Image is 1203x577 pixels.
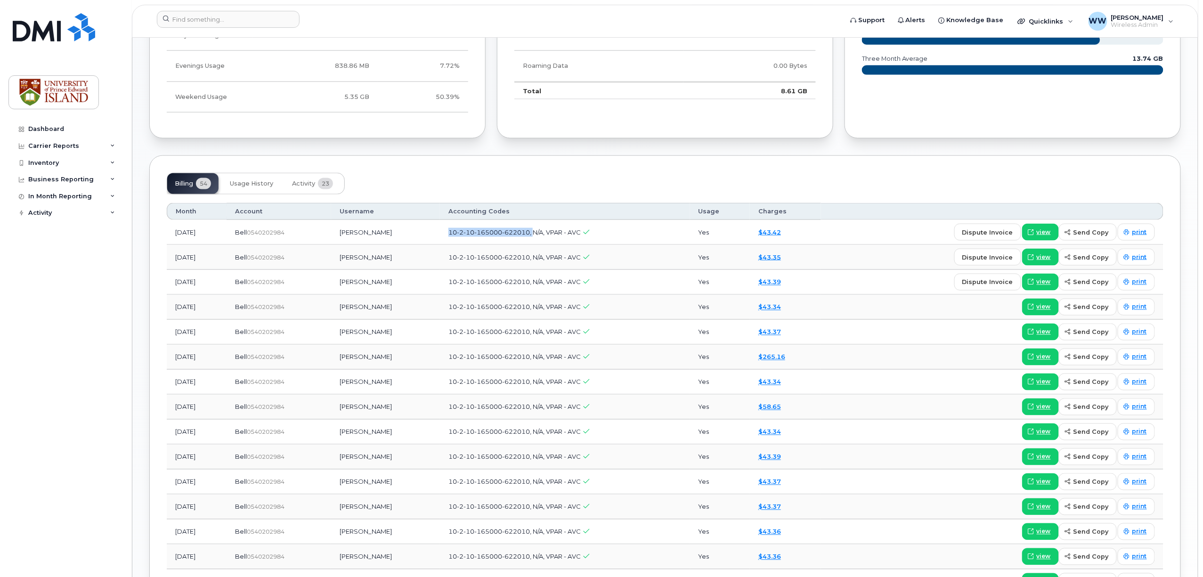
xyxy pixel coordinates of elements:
[1059,349,1117,366] button: send copy
[758,503,781,511] a: $43.37
[235,228,247,236] span: Bell
[1037,503,1051,511] span: view
[690,520,750,544] td: Yes
[167,51,277,81] td: Evenings Usage
[1073,428,1109,437] span: send copy
[167,220,227,245] td: [DATE]
[1132,453,1147,461] span: print
[1037,528,1051,536] span: view
[1118,523,1155,540] a: print
[1132,478,1147,486] span: print
[758,428,781,436] a: $43.34
[1022,473,1059,490] a: view
[448,528,581,536] span: 10-2-10-165000-622010, N/A, VPAR - AVC
[1022,349,1059,366] a: view
[235,253,247,261] span: Bell
[167,82,277,113] td: Weekend Usage
[247,304,284,311] span: 0540202984
[1073,453,1109,462] span: send copy
[1037,428,1051,436] span: view
[954,224,1021,241] button: dispute invoice
[690,345,750,370] td: Yes
[690,320,750,345] td: Yes
[167,544,227,569] td: [DATE]
[514,82,683,100] td: Total
[331,320,440,345] td: [PERSON_NAME]
[331,270,440,295] td: [PERSON_NAME]
[247,229,284,236] span: 0540202984
[1118,299,1155,316] a: print
[690,445,750,470] td: Yes
[1011,12,1080,31] div: Quicklinks
[235,378,247,386] span: Bell
[1059,374,1117,390] button: send copy
[690,420,750,445] td: Yes
[1059,548,1117,565] button: send copy
[331,495,440,520] td: [PERSON_NAME]
[247,279,284,286] span: 0540202984
[331,544,440,569] td: [PERSON_NAME]
[1059,473,1117,490] button: send copy
[962,278,1013,287] span: dispute invoice
[227,203,331,220] th: Account
[167,395,227,420] td: [DATE]
[1132,378,1147,386] span: print
[448,553,581,561] span: 10-2-10-165000-622010, N/A, VPAR - AVC
[758,553,781,561] a: $43.36
[235,478,247,486] span: Bell
[448,353,581,361] span: 10-2-10-165000-622010, N/A, VPAR - AVC
[683,51,816,81] td: 0.00 Bytes
[331,345,440,370] td: [PERSON_NAME]
[1132,553,1147,561] span: print
[1022,498,1059,515] a: view
[758,353,785,361] a: $265.16
[247,454,284,461] span: 0540202984
[1132,328,1147,336] span: print
[1118,349,1155,366] a: print
[235,528,247,536] span: Bell
[1037,278,1051,286] span: view
[690,395,750,420] td: Yes
[277,82,378,113] td: 5.35 GB
[331,220,440,245] td: [PERSON_NAME]
[167,345,227,370] td: [DATE]
[1022,548,1059,565] a: view
[448,278,581,286] span: 10-2-10-165000-622010, N/A, VPAR - AVC
[1059,423,1117,440] button: send copy
[247,479,284,486] span: 0540202984
[247,429,284,436] span: 0540202984
[758,278,781,286] a: $43.39
[1073,278,1109,287] span: send copy
[1022,523,1059,540] a: view
[690,544,750,569] td: Yes
[1132,503,1147,511] span: print
[235,503,247,511] span: Bell
[1022,374,1059,390] a: view
[690,220,750,245] td: Yes
[448,328,581,336] span: 10-2-10-165000-622010, N/A, VPAR - AVC
[1111,14,1164,21] span: [PERSON_NAME]
[448,503,581,511] span: 10-2-10-165000-622010, N/A, VPAR - AVC
[247,379,284,386] span: 0540202984
[235,303,247,311] span: Bell
[1073,478,1109,487] span: send copy
[1133,55,1163,62] text: 13.74 GB
[906,16,926,25] span: Alerts
[378,82,468,113] td: 50.39%
[448,453,581,461] span: 10-2-10-165000-622010, N/A, VPAR - AVC
[1073,378,1109,387] span: send copy
[331,520,440,544] td: [PERSON_NAME]
[962,253,1013,262] span: dispute invoice
[1037,228,1051,236] span: view
[331,245,440,270] td: [PERSON_NAME]
[758,453,781,461] a: $43.39
[247,254,284,261] span: 0540202984
[235,553,247,561] span: Bell
[1022,274,1059,291] a: view
[1059,249,1117,266] button: send copy
[862,55,928,62] text: three month average
[1037,553,1051,561] span: view
[1059,274,1117,291] button: send copy
[235,353,247,361] span: Bell
[167,245,227,270] td: [DATE]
